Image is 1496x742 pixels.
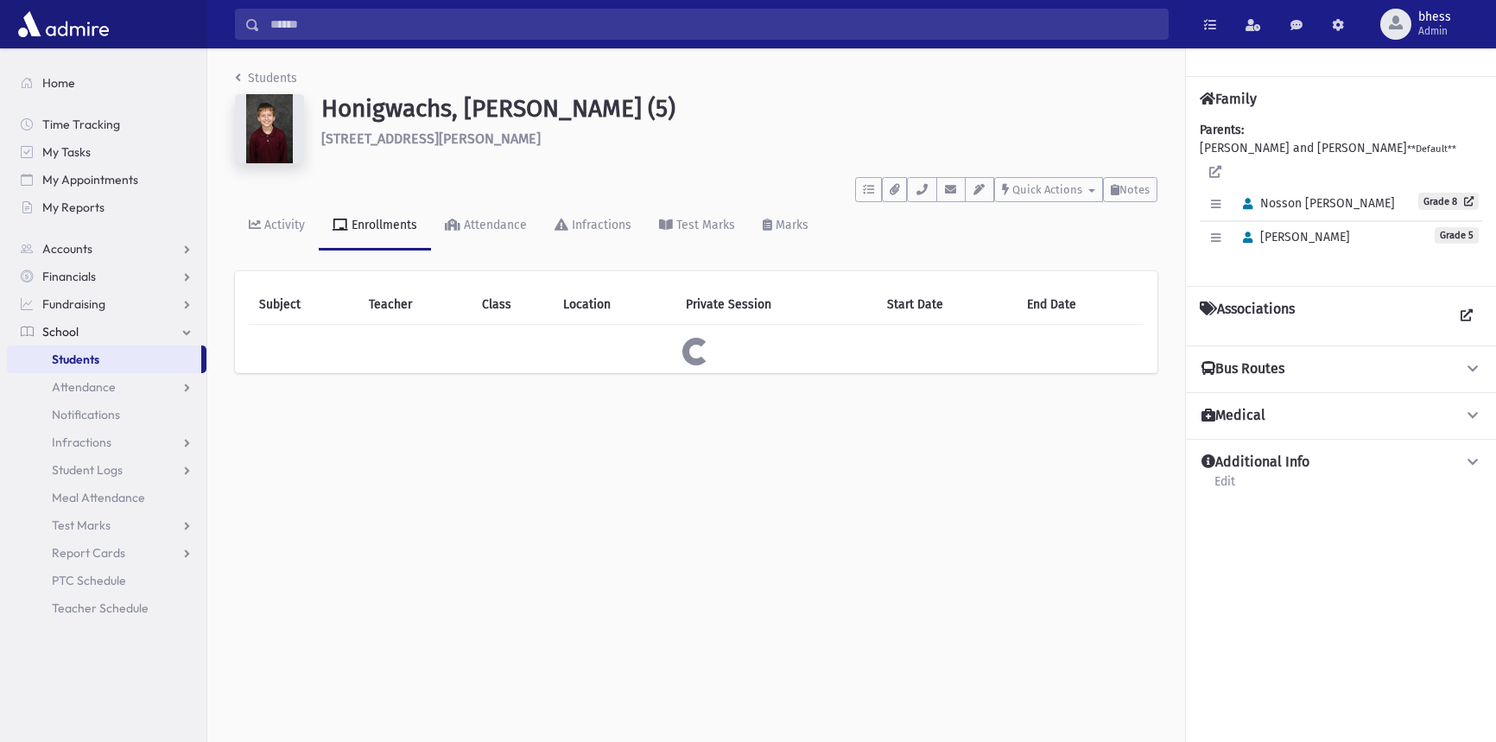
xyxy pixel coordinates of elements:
span: PTC Schedule [52,573,126,588]
th: End Date [1017,285,1144,325]
span: Test Marks [52,517,111,533]
input: Search [260,9,1168,40]
span: Infractions [52,434,111,450]
b: Parents: [1200,123,1244,137]
button: Bus Routes [1200,360,1482,378]
span: Attendance [52,379,116,395]
a: School [7,318,206,346]
th: Teacher [358,285,472,325]
div: Enrollments [348,218,417,232]
h4: Family [1200,91,1257,107]
div: Attendance [460,218,527,232]
th: Start Date [877,285,1017,325]
span: Home [42,75,75,91]
span: Report Cards [52,545,125,561]
a: Students [235,71,297,86]
a: Accounts [7,235,206,263]
div: Test Marks [673,218,735,232]
span: Notifications [52,407,120,422]
a: Students [7,346,201,373]
span: Grade 5 [1435,227,1479,244]
a: Attendance [7,373,206,401]
span: Admin [1418,24,1451,38]
nav: breadcrumb [235,69,297,94]
span: Meal Attendance [52,490,145,505]
a: My Reports [7,193,206,221]
a: Teacher Schedule [7,594,206,622]
div: Activity [261,218,305,232]
a: Financials [7,263,206,290]
a: Enrollments [319,202,431,251]
a: Infractions [541,202,645,251]
th: Private Session [675,285,877,325]
button: Notes [1103,177,1157,202]
span: My Appointments [42,172,138,187]
div: Infractions [568,218,631,232]
span: bhess [1418,10,1451,24]
span: Accounts [42,241,92,257]
th: Subject [249,285,358,325]
span: Time Tracking [42,117,120,132]
a: Grade 8 [1418,193,1479,210]
span: My Reports [42,200,105,215]
th: Class [472,285,553,325]
h6: [STREET_ADDRESS][PERSON_NAME] [321,130,1157,147]
span: School [42,324,79,339]
a: Notifications [7,401,206,428]
span: Quick Actions [1012,183,1082,196]
a: Edit [1214,472,1236,503]
span: [PERSON_NAME] [1235,230,1350,244]
span: Nosson [PERSON_NAME] [1235,196,1395,211]
a: Marks [749,202,822,251]
a: Activity [235,202,319,251]
a: Test Marks [7,511,206,539]
th: Location [553,285,675,325]
a: Time Tracking [7,111,206,138]
a: Meal Attendance [7,484,206,511]
span: Financials [42,269,96,284]
span: Notes [1119,183,1150,196]
h4: Medical [1201,407,1265,425]
div: [PERSON_NAME] and [PERSON_NAME] [1200,121,1482,272]
span: Teacher Schedule [52,600,149,616]
a: Home [7,69,206,97]
a: Attendance [431,202,541,251]
h1: Honigwachs, [PERSON_NAME] (5) [321,94,1157,124]
a: Test Marks [645,202,749,251]
a: Infractions [7,428,206,456]
a: Report Cards [7,539,206,567]
a: View all Associations [1451,301,1482,332]
img: AdmirePro [14,7,113,41]
button: Additional Info [1200,453,1482,472]
a: My Tasks [7,138,206,166]
h4: Bus Routes [1201,360,1284,378]
span: Students [52,352,99,367]
h4: Additional Info [1201,453,1309,472]
a: PTC Schedule [7,567,206,594]
span: Fundraising [42,296,105,312]
button: Quick Actions [994,177,1103,202]
a: My Appointments [7,166,206,193]
button: Medical [1200,407,1482,425]
span: Student Logs [52,462,123,478]
span: My Tasks [42,144,91,160]
a: Fundraising [7,290,206,318]
a: Student Logs [7,456,206,484]
h4: Associations [1200,301,1295,332]
div: Marks [772,218,808,232]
